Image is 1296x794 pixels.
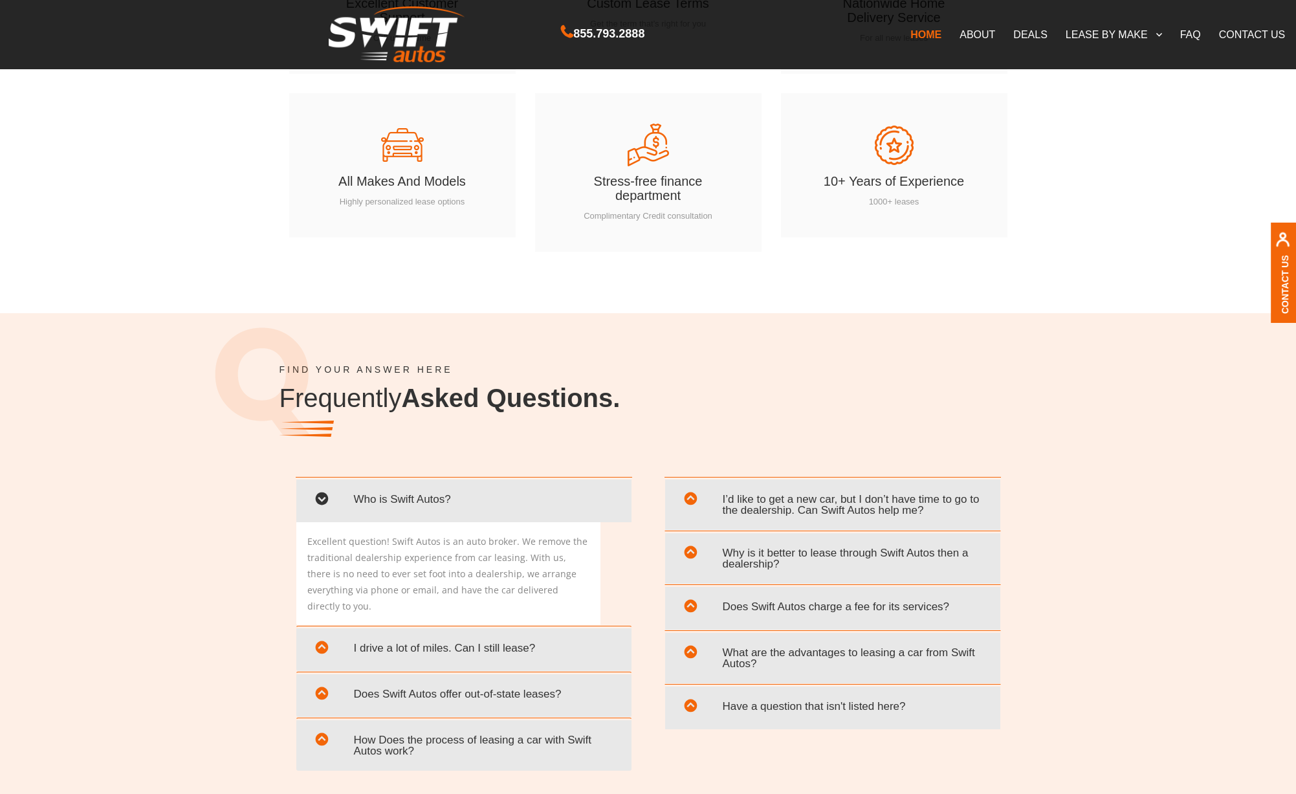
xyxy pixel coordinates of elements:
[1057,21,1171,48] a: LEASE BY MAKE
[675,693,991,723] a: Have a question that isn't listed here?
[675,486,991,524] a: I’d like to get a new car, but I don’t have time to go to the dealership. Can Swift Autos help me?
[380,122,425,168] img: brand-care
[1171,21,1210,48] a: FAQ
[306,681,622,711] a: Does Swift Autos offer out-of-state leases?
[306,681,622,707] span: Does Swift Autos offer out-of-state leases?
[573,25,644,43] span: 855.793.2888
[626,122,671,168] img: finance
[561,28,644,39] a: 855.793.2888
[328,196,477,208] p: Highly personalized lease options
[675,593,991,620] span: Does Swift Autos charge a fee for its services?
[306,635,622,665] a: I drive a lot of miles. Can I still lease?
[872,122,917,168] img: experince
[574,174,723,210] h4: Stress-free finance department
[329,6,465,63] img: Swift Autos
[901,21,950,48] a: HOME
[215,327,310,435] img: Image of Swift Autos' car leasing services, highlighting convenience and current vehicle deals fo...
[1004,21,1056,48] a: DEALS
[820,174,969,196] h4: 10+ Years of Experience
[328,174,477,196] h4: All Makes And Models
[675,639,991,677] a: What are the advantages to leasing a car from Swift Autos?
[306,635,622,661] span: I drive a lot of miles. Can I still lease?
[574,210,723,223] p: Complimentary Credit consultation
[306,486,622,513] span: Who is Swift Autos?
[280,365,1017,375] h5: FIND YOUR ANSWER HERE
[306,486,622,516] a: Who is Swift Autos?
[296,522,600,625] div: Excellent question! Swift Autos is an auto broker. We remove the traditional dealership experienc...
[675,540,991,577] a: Why is it better to lease through Swift Autos then a dealership?
[820,196,969,208] p: 1000+ leases
[675,593,991,623] a: Does Swift Autos charge a fee for its services?
[280,375,621,451] h3: Frequently
[950,21,1004,48] a: ABOUT
[675,693,991,720] span: Have a question that isn't listed here?
[1275,232,1290,254] img: contact us, iconuser
[306,727,622,764] a: How Does the process of leasing a car with Swift Autos work?
[1210,21,1295,48] a: CONTACT US
[1280,254,1290,313] a: Contact Us
[401,384,620,412] span: Asked Questions.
